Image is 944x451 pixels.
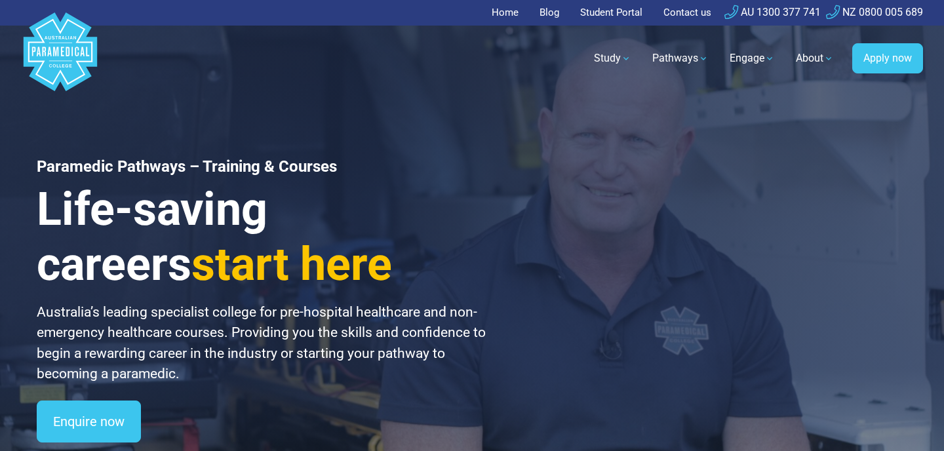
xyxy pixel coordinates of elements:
a: NZ 0800 005 689 [826,6,923,18]
span: start here [191,237,392,291]
a: Engage [722,40,783,77]
h1: Paramedic Pathways – Training & Courses [37,157,488,176]
a: Pathways [644,40,717,77]
p: Australia’s leading specialist college for pre-hospital healthcare and non-emergency healthcare c... [37,302,488,385]
h3: Life-saving careers [37,182,488,292]
a: Australian Paramedical College [21,26,100,92]
a: Apply now [852,43,923,73]
a: About [788,40,842,77]
a: Study [586,40,639,77]
a: AU 1300 377 741 [724,6,821,18]
a: Enquire now [37,401,141,442]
